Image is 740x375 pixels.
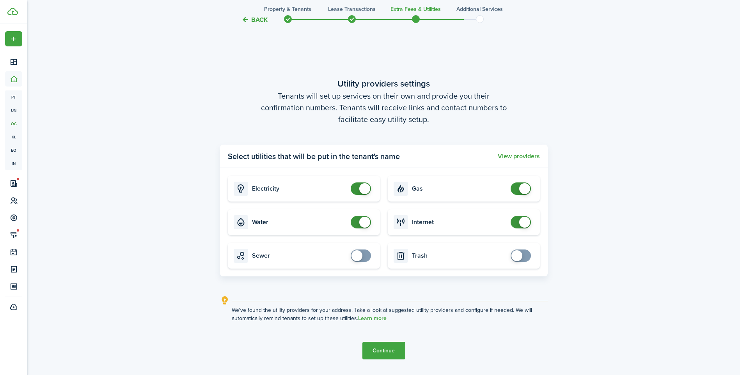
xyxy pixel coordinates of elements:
[412,219,507,226] card-title: Internet
[232,306,548,322] explanation-description: We've found the utility providers for your address. Take a look at suggested utility providers an...
[252,219,347,226] card-title: Water
[5,157,22,170] a: in
[252,252,347,259] card-title: Sewer
[220,296,230,305] i: outline
[220,90,548,125] wizard-step-header-description: Tenants will set up services on their own and provide you their confirmation numbers. Tenants wil...
[228,150,400,162] panel-main-title: Select utilities that will be put in the tenant's name
[328,5,376,13] h3: Lease Transactions
[5,104,22,117] a: un
[358,315,387,322] a: Learn more
[412,252,507,259] card-title: Trash
[390,5,441,13] h3: Extra fees & Utilities
[220,77,548,90] wizard-step-header-title: Utility providers settings
[456,5,503,13] h3: Additional Services
[362,342,405,359] button: Continue
[5,143,22,157] a: eq
[241,16,268,24] button: Back
[7,8,18,15] img: TenantCloud
[5,31,22,46] button: Open menu
[5,117,22,130] a: oc
[252,185,347,192] card-title: Electricity
[5,90,22,104] a: pt
[5,130,22,143] a: kl
[412,185,507,192] card-title: Gas
[498,153,540,160] button: View providers
[264,5,311,13] h3: Property & Tenants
